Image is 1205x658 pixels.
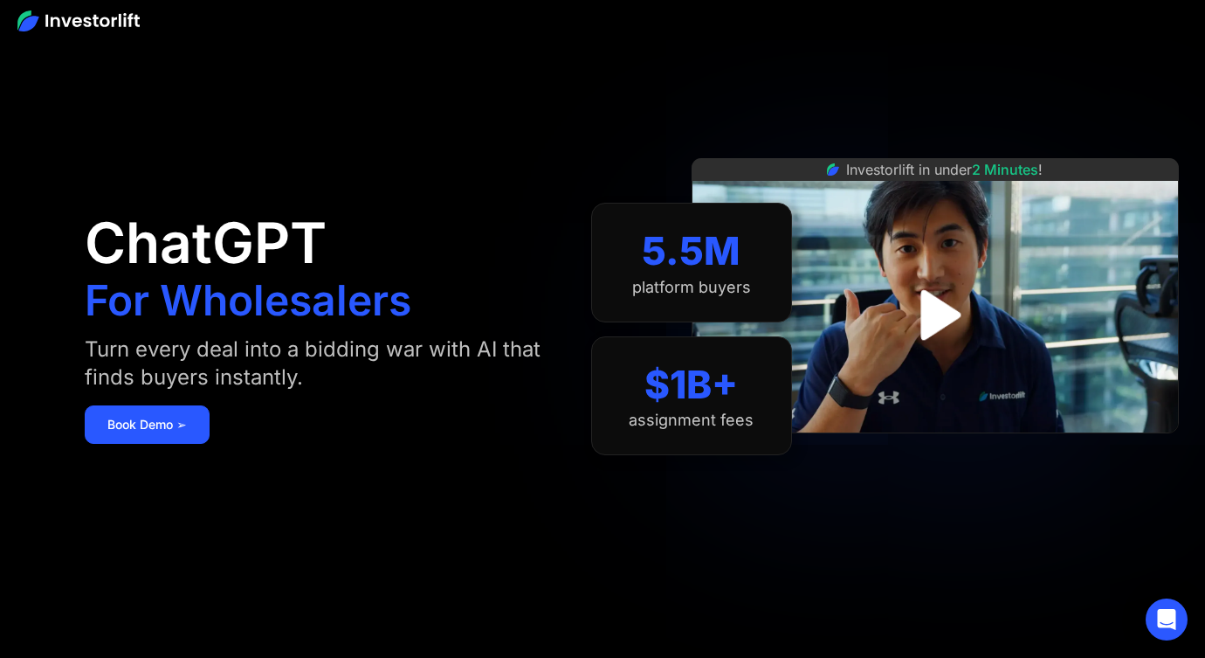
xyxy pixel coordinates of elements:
[804,442,1066,463] iframe: Customer reviews powered by Trustpilot
[85,215,327,271] h1: ChatGPT
[1146,599,1188,641] div: Open Intercom Messenger
[632,278,751,297] div: platform buyers
[642,228,740,274] div: 5.5M
[972,161,1038,178] span: 2 Minutes
[85,280,411,322] h1: For Wholesalers
[846,159,1043,180] div: Investorlift in under !
[629,411,754,430] div: assignment fees
[85,336,556,391] div: Turn every deal into a bidding war with AI that finds buyers instantly.
[644,362,738,408] div: $1B+
[85,405,210,444] a: Book Demo ➢
[896,276,974,354] a: open lightbox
